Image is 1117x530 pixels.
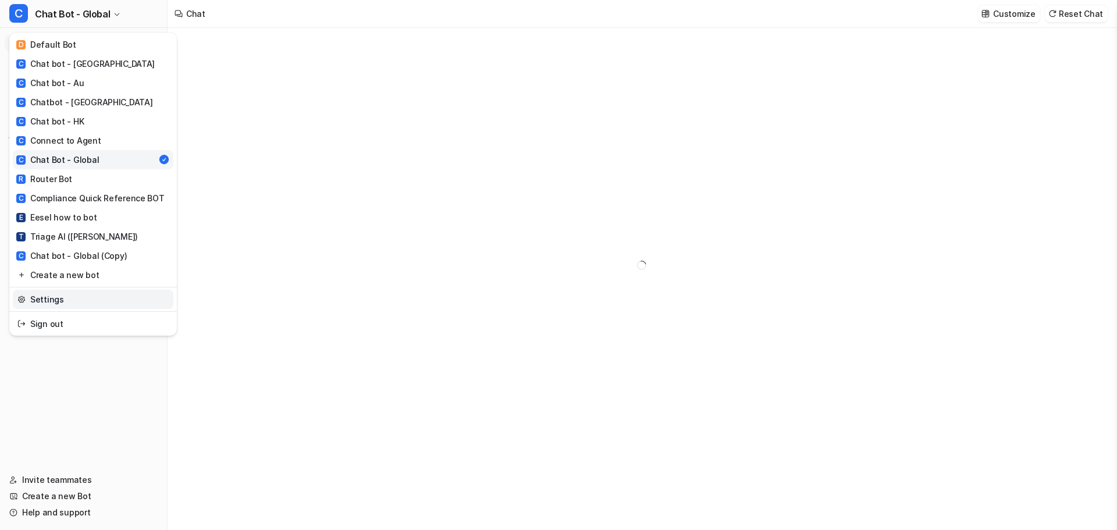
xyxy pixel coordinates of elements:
[13,290,173,309] a: Settings
[16,173,72,185] div: Router Bot
[17,293,26,305] img: reset
[16,115,84,127] div: Chat bot - HK
[16,250,127,262] div: Chat bot - Global (Copy)
[16,58,155,70] div: Chat bot - [GEOGRAPHIC_DATA]
[16,230,138,243] div: Triage AI ([PERSON_NAME])
[16,155,26,165] span: C
[16,211,97,223] div: Eesel how to bot
[16,194,26,203] span: C
[16,154,99,166] div: Chat Bot - Global
[16,192,165,204] div: Compliance Quick Reference BOT
[35,6,110,22] span: Chat Bot - Global
[16,98,26,107] span: C
[16,251,26,261] span: C
[13,265,173,284] a: Create a new bot
[13,314,173,333] a: Sign out
[16,175,26,184] span: R
[9,33,177,336] div: CChat Bot - Global
[16,117,26,126] span: C
[16,77,84,89] div: Chat bot - Au
[16,79,26,88] span: C
[16,232,26,241] span: T
[17,318,26,330] img: reset
[16,134,101,147] div: Connect to Agent
[16,40,26,49] span: D
[16,213,26,222] span: E
[16,96,152,108] div: Chatbot - [GEOGRAPHIC_DATA]
[17,269,26,281] img: reset
[16,59,26,69] span: C
[16,38,76,51] div: Default Bot
[16,136,26,145] span: C
[9,4,28,23] span: C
